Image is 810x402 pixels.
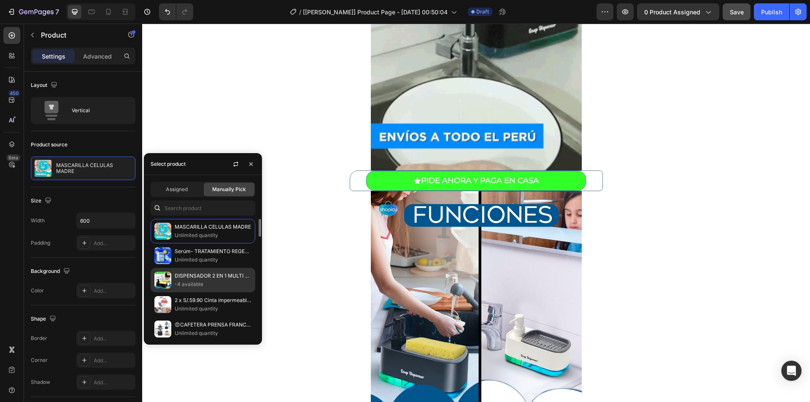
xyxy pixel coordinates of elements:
[175,247,251,256] p: Serúm- TRATAMIENTO REGENERATIVO DE CÉLULAS MADRE
[175,272,251,280] p: DISPENSADOR 2 EN 1 MULTI USO COCINA Y BAÑO
[142,24,810,402] iframe: Design area
[31,356,48,364] div: Corner
[159,3,193,20] div: Undo/Redo
[754,3,789,20] button: Publish
[154,272,171,289] img: collections
[212,186,246,193] span: Manually Pick
[31,239,50,247] div: Padding
[3,3,63,20] button: 7
[730,8,744,16] span: Save
[41,30,113,40] p: Product
[94,335,133,343] div: Add...
[77,213,135,228] input: Auto
[154,296,171,313] img: collections
[151,200,255,216] input: Search in Settings & Advanced
[175,280,251,289] p: -4 available
[55,7,59,17] p: 7
[166,186,188,193] span: Assigned
[279,152,397,162] p: PIDE AHORA Y PAGA EN CASA
[781,361,802,381] div: Open Intercom Messenger
[31,378,50,386] div: Shadow
[31,287,44,294] div: Color
[175,296,251,305] p: 2 x S/.59.90 Cinta impermeable de caucho butílico de alto polímero
[72,101,123,120] div: Vertical
[31,141,67,148] div: Product source
[83,52,112,61] p: Advanced
[637,3,719,20] button: 0 product assigned
[94,240,133,247] div: Add...
[175,321,251,329] p: 😍CAFETERA PRENSA FRANCESA DE 1 LITRO
[31,80,59,91] div: Layout
[224,147,444,167] button: <p>PIDE AHORA Y PAGA EN CASA</p>
[56,162,132,174] p: MASCARILLA CELULAS MADRE
[761,8,782,16] div: Publish
[723,3,751,20] button: Save
[175,329,251,337] p: Unlimited quantity
[94,379,133,386] div: Add...
[154,223,171,240] img: collections
[175,256,251,264] p: Unlimited quantity
[8,90,20,97] div: 450
[94,357,133,364] div: Add...
[6,154,20,161] div: Beta
[31,195,53,207] div: Size
[154,247,171,264] img: collections
[476,8,489,16] span: Draft
[175,305,251,313] p: Unlimited quantity
[31,266,72,277] div: Background
[175,223,251,231] p: MASCARILLA CELULAS MADRE
[42,52,65,61] p: Settings
[31,313,58,325] div: Shape
[31,217,45,224] div: Width
[31,335,47,342] div: Border
[175,231,251,240] p: Unlimited quantity
[299,8,301,16] span: /
[644,8,700,16] span: 0 product assigned
[151,160,186,168] div: Select product
[35,160,51,177] img: product feature img
[94,287,133,295] div: Add...
[303,8,448,16] span: [[PERSON_NAME]] Product Page - [DATE] 00:50:04
[154,321,171,337] img: collections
